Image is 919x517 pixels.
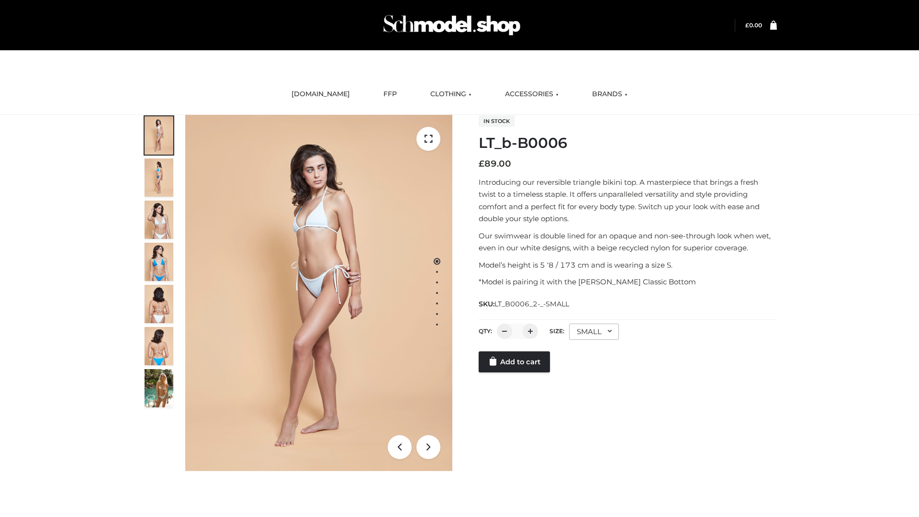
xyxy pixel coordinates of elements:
img: ArielClassicBikiniTop_CloudNine_AzureSky_OW114ECO_8-scaled.jpg [145,327,173,365]
span: £ [745,22,749,29]
img: ArielClassicBikiniTop_CloudNine_AzureSky_OW114ECO_1 [185,115,452,471]
p: Introducing our reversible triangle bikini top. A masterpiece that brings a fresh twist to a time... [479,176,777,225]
img: Arieltop_CloudNine_AzureSky2.jpg [145,369,173,407]
span: LT_B0006_2-_-SMALL [494,300,569,308]
a: ACCESSORIES [498,84,566,105]
a: [DOMAIN_NAME] [284,84,357,105]
img: ArielClassicBikiniTop_CloudNine_AzureSky_OW114ECO_3-scaled.jpg [145,201,173,239]
span: SKU: [479,298,570,310]
img: ArielClassicBikiniTop_CloudNine_AzureSky_OW114ECO_1-scaled.jpg [145,116,173,155]
label: QTY: [479,327,492,335]
span: In stock [479,115,515,127]
img: ArielClassicBikiniTop_CloudNine_AzureSky_OW114ECO_7-scaled.jpg [145,285,173,323]
div: SMALL [569,324,619,340]
p: Model’s height is 5 ‘8 / 173 cm and is wearing a size S. [479,259,777,271]
bdi: 89.00 [479,158,511,169]
img: Schmodel Admin 964 [380,6,524,44]
bdi: 0.00 [745,22,762,29]
h1: LT_b-B0006 [479,135,777,152]
a: BRANDS [585,84,635,105]
a: FFP [376,84,404,105]
span: £ [479,158,484,169]
a: £0.00 [745,22,762,29]
img: ArielClassicBikiniTop_CloudNine_AzureSky_OW114ECO_2-scaled.jpg [145,158,173,197]
a: CLOTHING [423,84,479,105]
p: Our swimwear is double lined for an opaque and non-see-through look when wet, even in our white d... [479,230,777,254]
label: Size: [549,327,564,335]
img: ArielClassicBikiniTop_CloudNine_AzureSky_OW114ECO_4-scaled.jpg [145,243,173,281]
a: Add to cart [479,351,550,372]
p: *Model is pairing it with the [PERSON_NAME] Classic Bottom [479,276,777,288]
